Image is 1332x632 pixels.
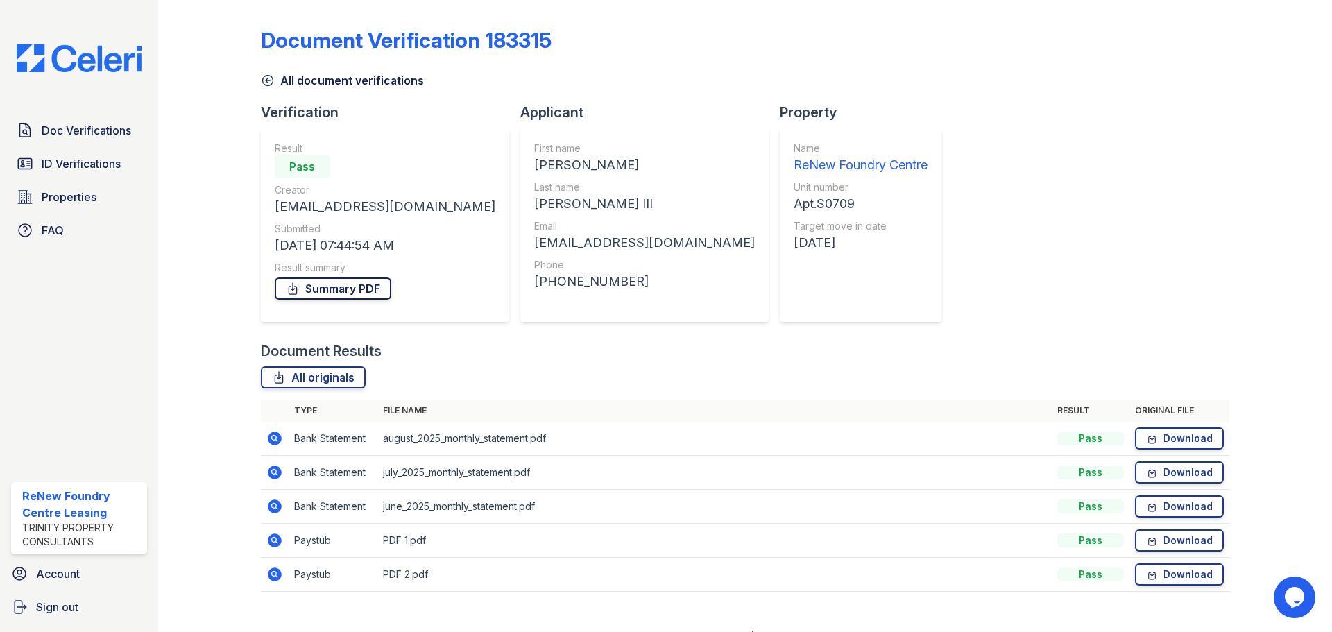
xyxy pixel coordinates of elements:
div: [EMAIL_ADDRESS][DOMAIN_NAME] [534,233,755,253]
div: Pass [1057,499,1124,513]
div: Applicant [520,103,780,122]
div: Property [780,103,953,122]
div: Name [794,142,928,155]
a: ID Verifications [11,150,147,178]
div: Document Verification 183315 [261,28,552,53]
div: [EMAIL_ADDRESS][DOMAIN_NAME] [275,197,495,216]
a: All originals [261,366,366,388]
div: Phone [534,258,755,272]
th: Type [289,400,377,422]
div: [DATE] [794,233,928,253]
td: PDF 1.pdf [377,524,1052,558]
a: Sign out [6,593,153,621]
div: Last name [534,180,755,194]
td: Paystub [289,558,377,592]
td: july_2025_monthly_statement.pdf [377,456,1052,490]
span: Account [36,565,80,582]
img: CE_Logo_Blue-a8612792a0a2168367f1c8372b55b34899dd931a85d93a1a3d3e32e68fde9ad4.png [6,44,153,72]
div: Pass [1057,567,1124,581]
div: Pass [275,155,330,178]
td: june_2025_monthly_statement.pdf [377,490,1052,524]
div: Pass [1057,466,1124,479]
a: Download [1135,529,1224,552]
a: Download [1135,495,1224,518]
span: Doc Verifications [42,122,131,139]
span: Sign out [36,599,78,615]
a: Summary PDF [275,277,391,300]
td: august_2025_monthly_statement.pdf [377,422,1052,456]
div: Creator [275,183,495,197]
div: Apt.S0709 [794,194,928,214]
div: Document Results [261,341,382,361]
div: Email [534,219,755,233]
div: [DATE] 07:44:54 AM [275,236,495,255]
a: Download [1135,461,1224,484]
a: Properties [11,183,147,211]
td: Bank Statement [289,490,377,524]
a: FAQ [11,216,147,244]
div: ReNew Foundry Centre [794,155,928,175]
td: PDF 2.pdf [377,558,1052,592]
div: [PERSON_NAME] [534,155,755,175]
td: Bank Statement [289,422,377,456]
a: Account [6,560,153,588]
th: Result [1052,400,1129,422]
span: Properties [42,189,96,205]
iframe: chat widget [1274,577,1318,618]
div: Pass [1057,533,1124,547]
div: ReNew Foundry Centre Leasing [22,488,142,521]
div: Target move in date [794,219,928,233]
div: Verification [261,103,520,122]
div: [PERSON_NAME] III [534,194,755,214]
a: Download [1135,427,1224,450]
span: FAQ [42,222,64,239]
div: Submitted [275,222,495,236]
a: Doc Verifications [11,117,147,144]
div: Trinity Property Consultants [22,521,142,549]
th: File name [377,400,1052,422]
td: Paystub [289,524,377,558]
td: Bank Statement [289,456,377,490]
a: All document verifications [261,72,424,89]
span: ID Verifications [42,155,121,172]
th: Original file [1129,400,1229,422]
div: Unit number [794,180,928,194]
a: Download [1135,563,1224,586]
div: Result [275,142,495,155]
div: Result summary [275,261,495,275]
div: First name [534,142,755,155]
a: Name ReNew Foundry Centre [794,142,928,175]
div: Pass [1057,432,1124,445]
div: [PHONE_NUMBER] [534,272,755,291]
